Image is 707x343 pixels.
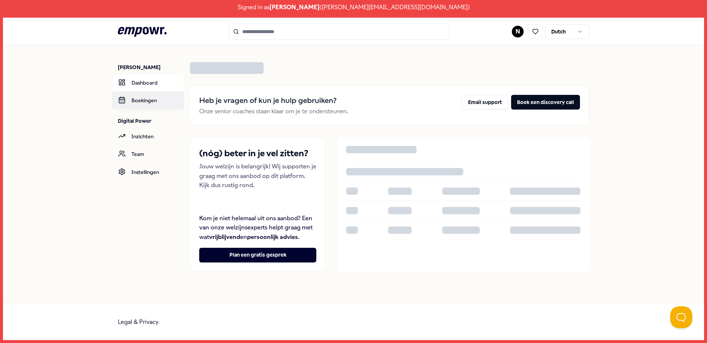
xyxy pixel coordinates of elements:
[247,233,298,240] strong: persoonlijk advies
[112,92,184,109] a: Boekingen
[199,95,348,107] h2: Heb je vragen of kun je hulp gebruiken?
[270,3,320,12] span: [PERSON_NAME]
[199,214,316,242] p: Kom je niet helemaal uit ons aanbod? Een van onze welzijnsexperts helpt graag met wat en .
[462,95,508,110] button: Email support
[199,248,316,262] button: Plan een gratis gesprek
[199,162,316,190] p: Jouw welzijn is belangrijk! Wij supporten je graag met ons aanbod op dit platform. Kijk dus rusti...
[118,64,184,71] p: [PERSON_NAME]
[112,145,184,163] a: Team
[229,24,450,40] input: Search for products, categories or subcategories
[512,26,524,37] button: N
[112,163,184,181] a: Instellingen
[511,95,580,110] button: Boek een discovery call
[118,117,184,125] p: Digital Power
[670,306,692,328] iframe: Help Scout Beacon - Open
[462,95,508,116] a: Email support
[199,146,316,160] h2: (nóg) beter in je vel zitten?
[118,318,159,325] a: Legal & Privacy
[112,74,184,92] a: Dashboard
[209,233,240,240] strong: vrijblijvend
[112,128,184,145] a: Inzichten
[199,107,348,116] p: Onze senior coaches staan klaar om je te ondersteunen.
